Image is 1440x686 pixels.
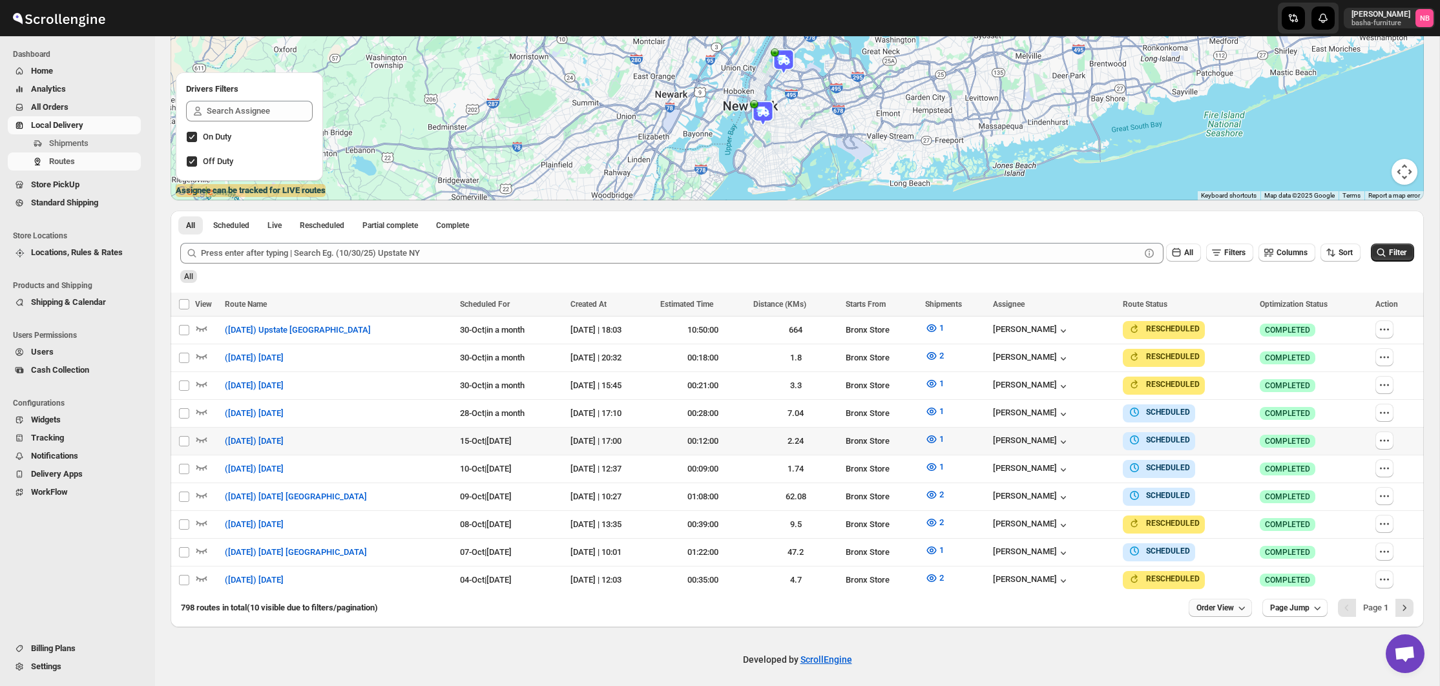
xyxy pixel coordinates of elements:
span: Delivery Apps [31,469,83,479]
button: Notifications [8,447,141,465]
span: Assignee [993,300,1025,309]
span: Order View [1196,603,1234,613]
button: 2 [917,568,952,588]
button: 2 [917,346,952,366]
span: Page [1363,603,1388,612]
button: [PERSON_NAME] [993,408,1070,421]
span: 30-Oct | in a month [460,353,525,362]
b: RESCHEDULED [1146,380,1200,389]
button: User menu [1344,8,1435,28]
div: [DATE] | 18:03 [570,324,652,337]
span: Live [267,220,282,231]
span: COMPLETED [1265,436,1310,446]
div: [DATE] | 13:35 [570,518,652,531]
span: Cash Collection [31,365,89,375]
button: Order View [1189,599,1252,617]
span: COMPLETED [1265,380,1310,391]
button: Sort [1320,244,1361,262]
button: All [1166,244,1201,262]
b: SCHEDULED [1146,435,1190,444]
span: Optimization Status [1260,300,1328,309]
span: Off Duty [203,156,233,166]
div: Bronx Store [846,518,917,531]
button: 1 [917,401,952,422]
div: [DATE] | 20:32 [570,351,652,364]
div: Bronx Store [846,435,917,448]
div: 00:21:00 [660,379,746,392]
span: ([DATE]) [DATE] [225,518,284,531]
span: 2 [939,573,944,583]
span: 07-Oct | [DATE] [460,547,512,557]
b: RESCHEDULED [1146,352,1200,361]
img: Google [174,183,216,200]
img: ScrollEngine [10,2,107,34]
span: Route Status [1123,300,1167,309]
span: Users [31,347,54,357]
div: [PERSON_NAME] [993,491,1070,504]
div: 00:09:00 [660,463,746,475]
span: COMPLETED [1265,547,1310,557]
div: 4.7 [753,574,839,587]
span: 30-Oct | in a month [460,380,525,390]
b: 1 [1384,603,1388,612]
span: ([DATE]) [DATE] [225,351,284,364]
b: SCHEDULED [1146,463,1190,472]
span: Dashboard [13,49,146,59]
button: Users [8,343,141,361]
button: 2 [917,484,952,505]
span: ([DATE]) [DATE] [GEOGRAPHIC_DATA] [225,490,367,503]
div: 9.5 [753,518,839,531]
button: Shipping & Calendar [8,293,141,311]
div: 664 [753,324,839,337]
div: 00:12:00 [660,435,746,448]
button: RESCHEDULED [1128,350,1200,363]
div: 3.3 [753,379,839,392]
button: 1 [917,318,952,338]
span: ([DATE]) [DATE] [225,379,284,392]
div: [PERSON_NAME] [993,574,1070,587]
a: ScrollEngine [800,654,852,665]
button: Settings [8,658,141,676]
span: ([DATE]) [DATE] [225,574,284,587]
span: Created At [570,300,607,309]
button: All Orders [8,98,141,116]
nav: Pagination [1338,599,1414,617]
button: Columns [1258,244,1315,262]
button: ([DATE]) [DATE] [217,348,291,368]
button: SCHEDULED [1128,433,1190,446]
p: basha-furniture [1351,19,1410,27]
b: SCHEDULED [1146,408,1190,417]
b: SCHEDULED [1146,546,1190,556]
span: Filters [1224,248,1246,257]
b: RESCHEDULED [1146,574,1200,583]
span: Estimated Time [660,300,713,309]
span: View [195,300,212,309]
button: All routes [178,216,203,234]
div: 1.74 [753,463,839,475]
div: [DATE] | 10:27 [570,490,652,503]
button: RESCHEDULED [1128,572,1200,585]
button: Page Jump [1262,599,1328,617]
div: Bronx Store [846,574,917,587]
button: Keyboard shortcuts [1201,191,1257,200]
button: 1 [917,429,952,450]
div: Bronx Store [846,407,917,420]
div: Open chat [1386,634,1424,673]
span: Scheduled [213,220,249,231]
button: 1 [917,457,952,477]
span: Billing Plans [31,643,76,653]
span: Locations, Rules & Rates [31,247,123,257]
span: Nael Basha [1415,9,1434,27]
div: 1.8 [753,351,839,364]
span: Columns [1277,248,1308,257]
button: [PERSON_NAME] [993,546,1070,559]
button: ([DATE]) [DATE] [GEOGRAPHIC_DATA] [217,486,375,507]
div: 01:08:00 [660,490,746,503]
span: 04-Oct | [DATE] [460,575,512,585]
div: [PERSON_NAME] [993,463,1070,476]
span: 1 [939,406,944,416]
input: Search Assignee [207,101,313,121]
div: [DATE] | 12:03 [570,574,652,587]
button: Next [1395,599,1414,617]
